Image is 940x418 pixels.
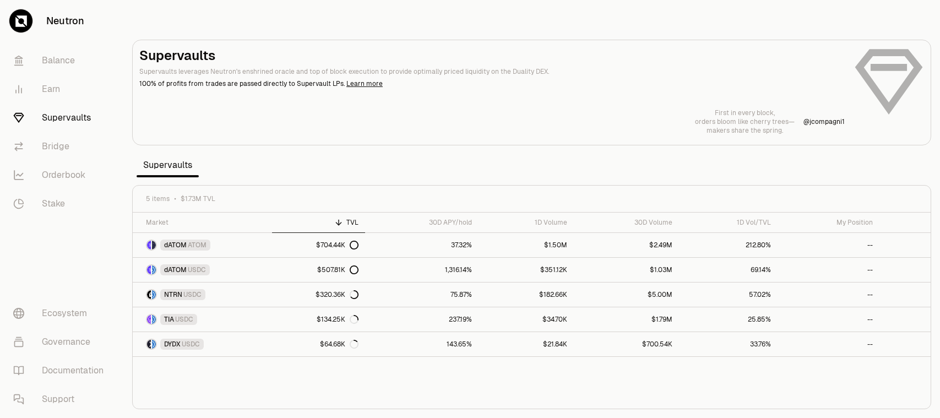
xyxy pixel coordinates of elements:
span: TIA [164,315,174,324]
span: dATOM [164,241,187,249]
a: $320.36K [272,283,365,307]
a: -- [778,332,879,356]
div: TVL [279,218,358,227]
p: makers share the spring. [695,126,795,135]
a: -- [778,233,879,257]
a: dATOM LogoATOM LogodATOMATOM [133,233,272,257]
a: 143.65% [365,332,478,356]
a: -- [778,307,879,332]
a: 75.87% [365,283,478,307]
a: DYDX LogoUSDC LogoDYDXUSDC [133,332,272,356]
span: ATOM [188,241,207,249]
a: $1.03M [574,258,678,282]
a: Balance [4,46,119,75]
a: 33.76% [679,332,778,356]
a: $1.50M [479,233,574,257]
img: USDC Logo [152,265,156,274]
a: $134.25K [272,307,365,332]
a: $351.12K [479,258,574,282]
a: NTRN LogoUSDC LogoNTRNUSDC [133,283,272,307]
a: $507.81K [272,258,365,282]
p: Supervaults leverages Neutron's enshrined oracle and top of block execution to provide optimally ... [139,67,845,77]
h2: Supervaults [139,47,845,64]
span: dATOM [164,265,187,274]
div: 1D Vol/TVL [686,218,771,227]
span: USDC [182,340,200,349]
a: 237.19% [365,307,478,332]
div: Market [146,218,265,227]
a: Governance [4,328,119,356]
span: USDC [175,315,193,324]
a: Earn [4,75,119,104]
a: 69.14% [679,258,778,282]
div: $507.81K [317,265,358,274]
img: TIA Logo [147,315,151,324]
a: First in every block,orders bloom like cherry trees—makers share the spring. [695,108,795,135]
a: $182.66K [479,283,574,307]
a: Ecosystem [4,299,119,328]
span: $1.73M TVL [181,194,215,203]
a: 37.32% [365,233,478,257]
a: $64.68K [272,332,365,356]
span: NTRN [164,290,182,299]
a: $21.84K [479,332,574,356]
p: 100% of profits from trades are passed directly to Supervault LPs. [139,79,845,89]
a: Support [4,385,119,414]
img: DYDX Logo [147,340,151,349]
a: Documentation [4,356,119,385]
img: dATOM Logo [147,265,151,274]
div: $134.25K [317,315,358,324]
img: dATOM Logo [147,241,151,249]
span: USDC [188,265,206,274]
div: 30D APY/hold [372,218,471,227]
a: dATOM LogoUSDC LogodATOMUSDC [133,258,272,282]
a: TIA LogoUSDC LogoTIAUSDC [133,307,272,332]
span: Supervaults [137,154,199,176]
div: My Position [784,218,873,227]
a: $704.44K [272,233,365,257]
span: 5 items [146,194,170,203]
img: USDC Logo [152,340,156,349]
a: Supervaults [4,104,119,132]
img: USDC Logo [152,315,156,324]
span: DYDX [164,340,181,349]
a: $700.54K [574,332,678,356]
a: $5.00M [574,283,678,307]
div: $64.68K [320,340,358,349]
div: $320.36K [316,290,358,299]
img: USDC Logo [152,290,156,299]
a: Stake [4,189,119,218]
p: First in every block, [695,108,795,117]
a: 1,316.14% [365,258,478,282]
a: Bridge [4,132,119,161]
div: $704.44K [316,241,358,249]
a: 25.85% [679,307,778,332]
a: Orderbook [4,161,119,189]
img: ATOM Logo [152,241,156,249]
a: 57.02% [679,283,778,307]
a: @jcompagni1 [803,117,845,126]
a: $34.70K [479,307,574,332]
a: 212.80% [679,233,778,257]
a: $2.49M [574,233,678,257]
p: orders bloom like cherry trees— [695,117,795,126]
a: $1.79M [574,307,678,332]
img: NTRN Logo [147,290,151,299]
div: 30D Volume [580,218,672,227]
a: Learn more [346,79,383,88]
a: -- [778,258,879,282]
span: USDC [183,290,202,299]
p: @ jcompagni1 [803,117,845,126]
div: 1D Volume [485,218,568,227]
a: -- [778,283,879,307]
